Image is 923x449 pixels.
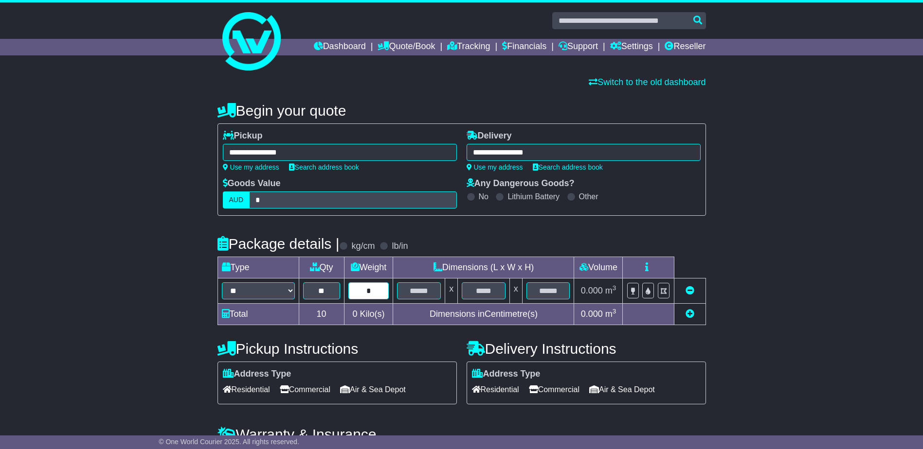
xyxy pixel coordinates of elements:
[223,191,250,208] label: AUD
[340,382,406,397] span: Air & Sea Depot
[352,309,357,319] span: 0
[507,192,560,201] label: Lithium Battery
[217,236,340,252] h4: Package details |
[217,257,299,278] td: Type
[223,369,291,380] label: Address Type
[344,257,393,278] td: Weight
[610,39,653,55] a: Settings
[467,178,575,189] label: Any Dangerous Goods?
[467,131,512,141] label: Delivery
[393,304,574,325] td: Dimensions in Centimetre(s)
[613,308,616,315] sup: 3
[533,163,603,171] a: Search address book
[223,382,270,397] span: Residential
[559,39,598,55] a: Support
[344,304,393,325] td: Kilo(s)
[378,39,435,55] a: Quote/Book
[665,39,706,55] a: Reseller
[351,241,375,252] label: kg/cm
[467,341,706,357] h4: Delivery Instructions
[299,304,344,325] td: 10
[472,369,541,380] label: Address Type
[613,284,616,292] sup: 3
[479,192,489,201] label: No
[447,39,490,55] a: Tracking
[605,309,616,319] span: m
[589,382,655,397] span: Air & Sea Depot
[159,438,299,446] span: © One World Courier 2025. All rights reserved.
[581,286,603,295] span: 0.000
[217,426,706,442] h4: Warranty & Insurance
[217,341,457,357] h4: Pickup Instructions
[217,304,299,325] td: Total
[314,39,366,55] a: Dashboard
[445,278,458,304] td: x
[289,163,359,171] a: Search address book
[223,178,281,189] label: Goods Value
[502,39,546,55] a: Financials
[467,163,523,171] a: Use my address
[529,382,579,397] span: Commercial
[223,131,263,141] label: Pickup
[392,241,408,252] label: lb/in
[217,103,706,119] h4: Begin your quote
[686,286,694,295] a: Remove this item
[223,163,279,171] a: Use my address
[579,192,598,201] label: Other
[574,257,623,278] td: Volume
[509,278,522,304] td: x
[589,77,706,87] a: Switch to the old dashboard
[393,257,574,278] td: Dimensions (L x W x H)
[472,382,519,397] span: Residential
[686,309,694,319] a: Add new item
[299,257,344,278] td: Qty
[605,286,616,295] span: m
[280,382,330,397] span: Commercial
[581,309,603,319] span: 0.000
